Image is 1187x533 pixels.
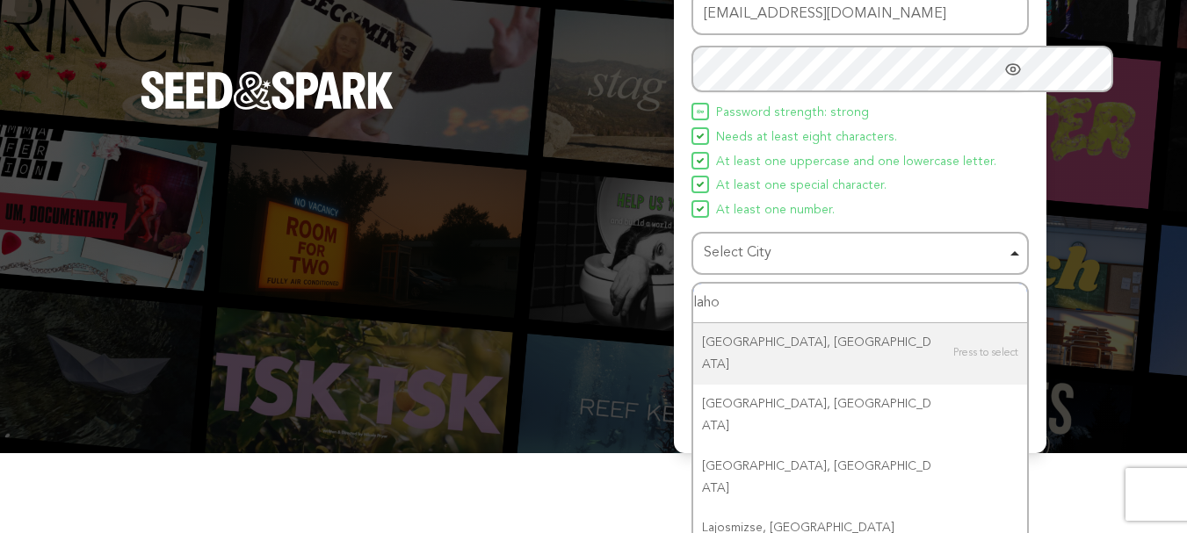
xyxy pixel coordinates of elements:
[697,108,704,115] img: Seed&Spark Icon
[716,176,887,197] span: At least one special character.
[697,181,704,188] img: Seed&Spark Icon
[693,447,1027,508] div: [GEOGRAPHIC_DATA], [GEOGRAPHIC_DATA]
[716,200,835,221] span: At least one number.
[697,157,704,164] img: Seed&Spark Icon
[693,284,1027,323] input: Select City
[141,71,394,110] img: Seed&Spark Logo
[697,205,704,212] img: Seed&Spark Icon
[693,385,1027,446] div: [GEOGRAPHIC_DATA], [GEOGRAPHIC_DATA]
[697,133,704,140] img: Seed&Spark Icon
[141,71,394,145] a: Seed&Spark Homepage
[716,127,897,148] span: Needs at least eight characters.
[693,323,1027,385] div: [GEOGRAPHIC_DATA], [GEOGRAPHIC_DATA]
[1004,61,1022,78] a: Show password as plain text. Warning: this will display your password on the screen.
[704,241,1006,266] div: Select City
[716,103,869,124] span: Password strength: strong
[716,152,996,173] span: At least one uppercase and one lowercase letter.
